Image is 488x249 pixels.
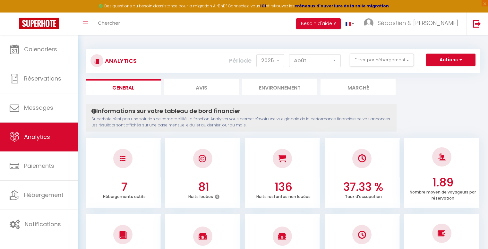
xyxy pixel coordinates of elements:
[296,18,341,29] button: Besoin d'aide ?
[91,116,391,128] p: Superhote n'est pas une solution de comptabilité. La fonction Analytics vous permet d'avoir une v...
[19,18,59,29] img: Super Booking
[25,220,61,228] span: Notifications
[86,79,161,95] li: General
[358,231,366,239] img: NO IMAGE
[295,3,389,9] a: créneaux d'ouverture de la salle migration
[378,19,458,27] span: Sébastien & [PERSON_NAME]
[164,79,239,95] li: Avis
[256,193,311,199] p: Nuits restantes non louées
[408,176,478,189] h3: 1.89
[242,79,317,95] li: Environnement
[473,20,481,28] img: logout
[321,79,396,95] li: Marché
[426,54,475,66] button: Actions
[410,188,476,201] p: Nombre moyen de voyageurs par réservation
[345,193,382,199] p: Taux d'occupation
[169,180,239,194] h3: 81
[364,18,373,28] img: ...
[438,229,446,237] img: NO IMAGE
[24,133,50,141] span: Analytics
[103,54,137,68] h3: Analytics
[329,180,398,194] h3: 37.33 %
[90,180,159,194] h3: 7
[24,162,54,170] span: Paiements
[98,20,120,26] span: Chercher
[260,3,266,9] a: ICI
[91,107,391,115] h4: Informations sur votre tableau de bord financier
[120,156,125,161] img: NO IMAGE
[249,180,318,194] h3: 136
[359,13,466,35] a: ... Sébastien & [PERSON_NAME]
[93,13,125,35] a: Chercher
[188,193,213,199] p: Nuits louées
[350,54,414,66] button: Filtrer par hébergement
[24,104,53,112] span: Messages
[24,45,57,53] span: Calendriers
[24,74,61,82] span: Réservations
[229,54,252,68] label: Période
[103,193,146,199] p: Hébergements actifs
[24,191,64,199] span: Hébergement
